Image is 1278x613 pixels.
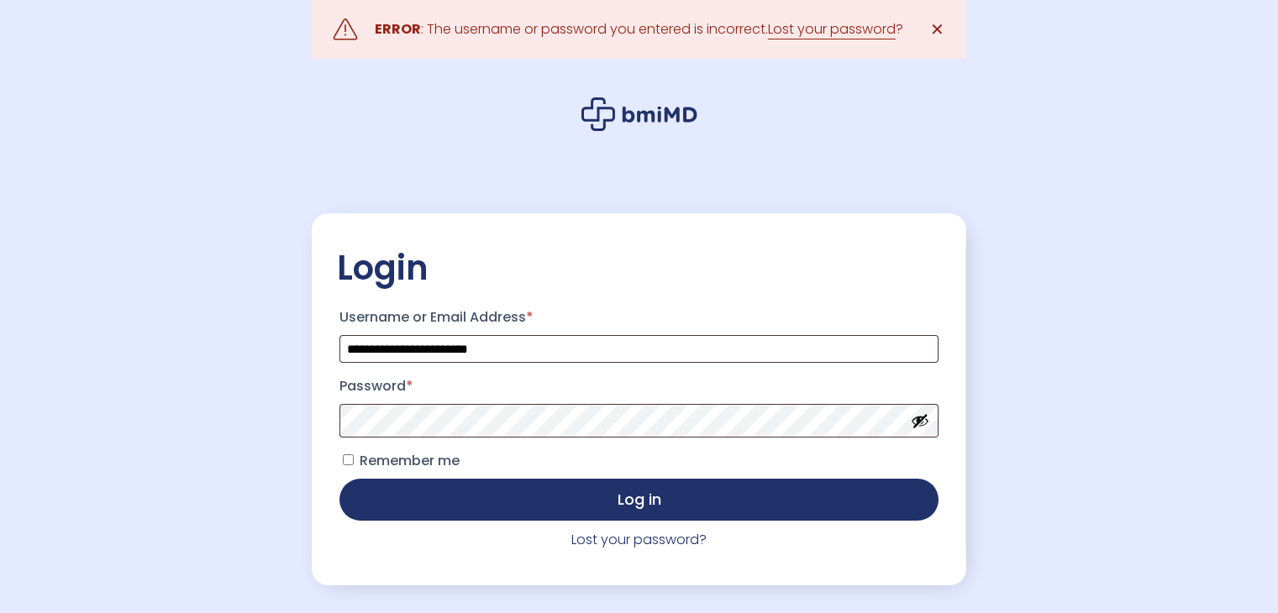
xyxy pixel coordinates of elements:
label: Password [339,373,939,400]
span: Remember me [360,451,460,470]
h2: Login [337,247,941,289]
a: Lost your password [768,19,896,39]
a: ✕ [920,13,954,46]
strong: ERROR [375,19,421,39]
button: Log in [339,479,939,521]
a: Lost your password? [571,530,707,549]
button: Show password [911,411,929,430]
span: ✕ [930,18,944,41]
input: Remember me [343,454,354,465]
div: : The username or password you entered is incorrect. ? [375,18,903,41]
label: Username or Email Address [339,304,939,331]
